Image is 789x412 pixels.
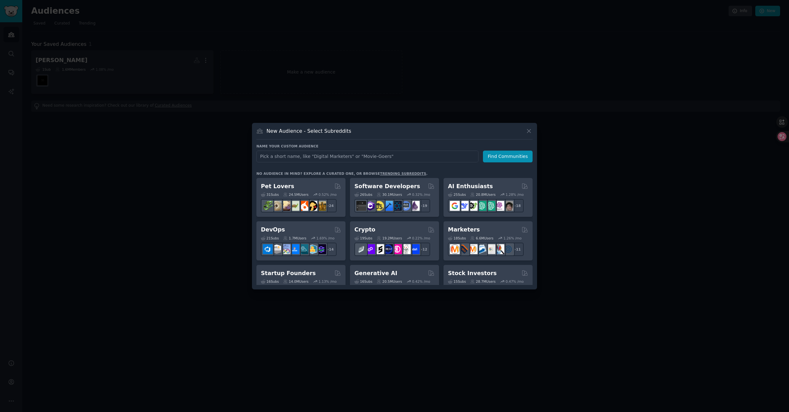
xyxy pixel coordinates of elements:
[401,244,411,254] img: CryptoNews
[256,151,478,162] input: Pick a short name, like "Digital Marketers" or "Movie-Goers"
[256,144,533,148] h3: Name your custom audience
[410,244,420,254] img: defi_
[281,244,290,254] img: Docker_DevOps
[412,236,430,240] div: 0.22 % /mo
[410,201,420,211] img: elixir
[392,244,402,254] img: defiblockchain
[365,244,375,254] img: 0xPolygon
[417,199,430,212] div: + 19
[506,192,524,197] div: 1.28 % /mo
[383,201,393,211] img: iOSProgramming
[283,236,306,240] div: 1.7M Users
[470,192,495,197] div: 20.8M Users
[459,244,469,254] img: bigseo
[377,236,402,240] div: 19.2M Users
[494,201,504,211] img: OpenAIDev
[374,244,384,254] img: ethstaker
[256,171,428,176] div: No audience in mind? Explore a curated one, or browse .
[365,201,375,211] img: csharp
[380,172,426,175] a: trending subreddits
[263,201,273,211] img: herpetology
[356,244,366,254] img: ethfinance
[261,236,279,240] div: 21 Sub s
[261,192,279,197] div: 31 Sub s
[281,201,290,211] img: leopardgeckos
[377,279,402,284] div: 20.5M Users
[354,279,372,284] div: 16 Sub s
[318,192,337,197] div: 0.52 % /mo
[485,201,495,211] img: chatgpt_prompts_
[263,244,273,254] img: azuredevops
[468,201,478,211] img: AItoolsCatalog
[510,199,524,212] div: + 18
[470,279,495,284] div: 28.7M Users
[374,201,384,211] img: learnjavascript
[377,192,402,197] div: 30.1M Users
[483,151,533,162] button: Find Communities
[317,236,335,240] div: 1.69 % /mo
[503,244,513,254] img: OnlineMarketing
[323,199,337,212] div: + 24
[412,279,430,284] div: 0.42 % /mo
[323,243,337,256] div: + 14
[261,269,316,277] h2: Startup Founders
[392,201,402,211] img: reactnative
[298,244,308,254] img: platformengineering
[448,236,466,240] div: 18 Sub s
[494,244,504,254] img: MarketingResearch
[261,182,294,190] h2: Pet Lovers
[448,192,466,197] div: 25 Sub s
[412,192,430,197] div: 0.32 % /mo
[383,244,393,254] img: web3
[272,244,282,254] img: AWS_Certified_Experts
[401,201,411,211] img: AskComputerScience
[318,279,337,284] div: 1.13 % /mo
[485,244,495,254] img: googleads
[477,201,486,211] img: chatgpt_promptDesign
[448,269,497,277] h2: Stock Investors
[272,201,282,211] img: ballpython
[503,201,513,211] img: ArtificalIntelligence
[261,279,279,284] div: 16 Sub s
[448,279,466,284] div: 15 Sub s
[448,182,493,190] h2: AI Enthusiasts
[504,236,522,240] div: 1.26 % /mo
[298,201,308,211] img: cockatiel
[290,244,299,254] img: DevOpsLinks
[450,201,460,211] img: GoogleGeminiAI
[354,236,372,240] div: 19 Sub s
[459,201,469,211] img: DeepSeek
[354,192,372,197] div: 26 Sub s
[307,244,317,254] img: aws_cdk
[354,182,420,190] h2: Software Developers
[261,226,285,234] h2: DevOps
[354,226,375,234] h2: Crypto
[510,243,524,256] div: + 11
[470,236,493,240] div: 6.6M Users
[283,192,308,197] div: 24.5M Users
[356,201,366,211] img: software
[354,269,397,277] h2: Generative AI
[316,201,326,211] img: dogbreed
[468,244,478,254] img: AskMarketing
[450,244,460,254] img: content_marketing
[283,279,308,284] div: 14.0M Users
[417,243,430,256] div: + 12
[448,226,480,234] h2: Marketers
[316,244,326,254] img: PlatformEngineers
[307,201,317,211] img: PetAdvice
[267,128,351,134] h3: New Audience - Select Subreddits
[506,279,524,284] div: 0.47 % /mo
[477,244,486,254] img: Emailmarketing
[290,201,299,211] img: turtle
